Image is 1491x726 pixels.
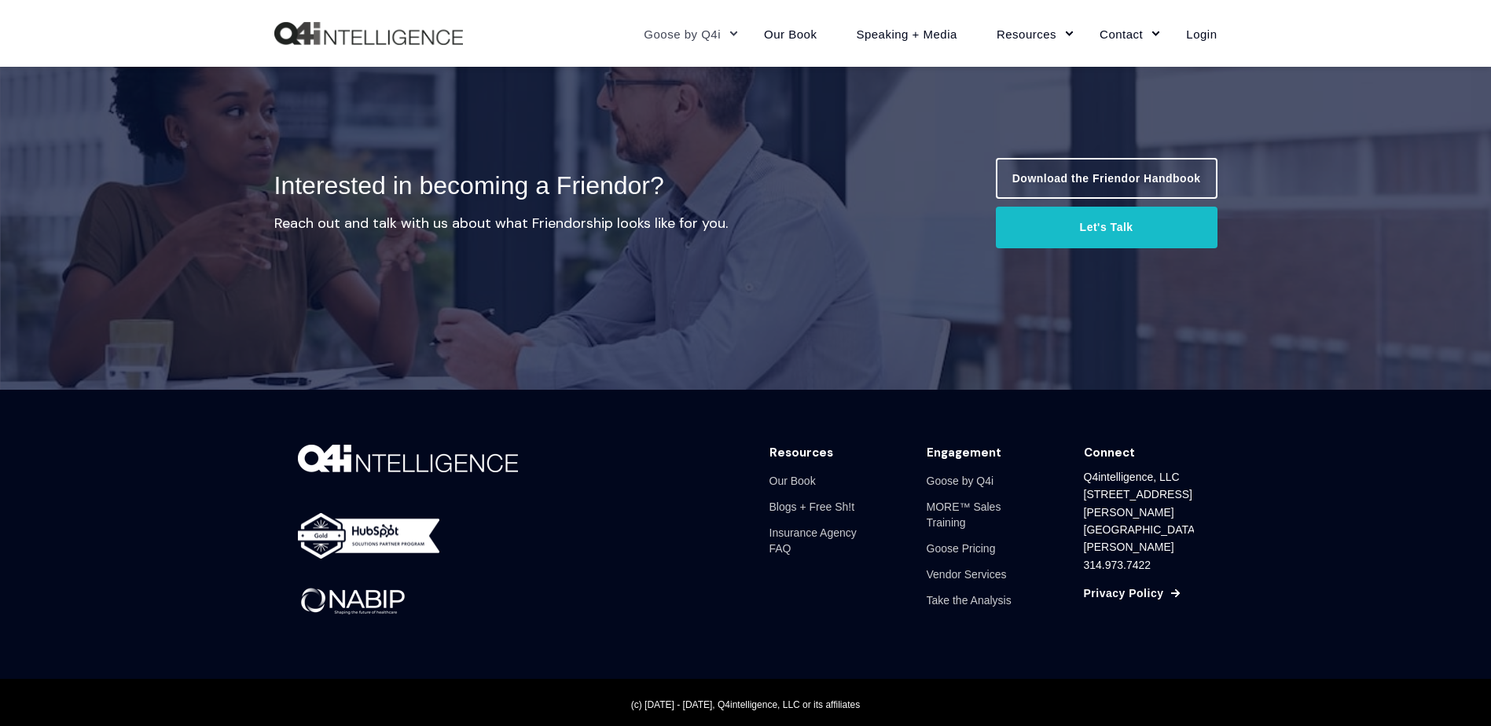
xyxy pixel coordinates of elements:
a: Take the Analysis [927,587,1012,613]
a: Blogs + Free Sh!t [769,494,855,520]
div: Q4intelligence, LLC [STREET_ADDRESS][PERSON_NAME] [GEOGRAPHIC_DATA][PERSON_NAME] 314.973.7422 [1084,468,1199,574]
div: Navigation Menu [927,468,1037,614]
div: Resources [769,445,833,460]
div: Connect [1084,445,1135,460]
div: Engagement [927,445,1001,460]
span: (c) [DATE] - [DATE], Q4intelligence, LLC or its affiliates [631,699,860,710]
a: MORE™ Sales Training [927,494,1037,536]
p: Reach out and talk with us about what Friendorship looks like for you. [274,212,949,235]
a: Our Book [769,468,816,494]
div: Navigation Menu [769,468,880,562]
a: Vendor Services [927,562,1007,588]
a: Let's Talk [996,207,1217,247]
a: Privacy Policy [1084,585,1164,602]
a: Goose Pricing [927,536,996,562]
h3: Interested in becoming a Friendor? [274,171,949,200]
img: NABIP_Logos_Logo 1_White-1 [298,585,408,618]
img: Q4intelligence, LLC logo [274,22,463,46]
a: Insurance Agency FAQ [769,520,880,562]
a: Download the Friendor Handbook [996,158,1217,199]
a: Goose by Q4i [927,468,994,494]
a: Back to Home [274,22,463,46]
img: 01202-Q4i-Brand-Design-WH-Apr-10-2023-10-13-58-1515-AM [298,445,518,472]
